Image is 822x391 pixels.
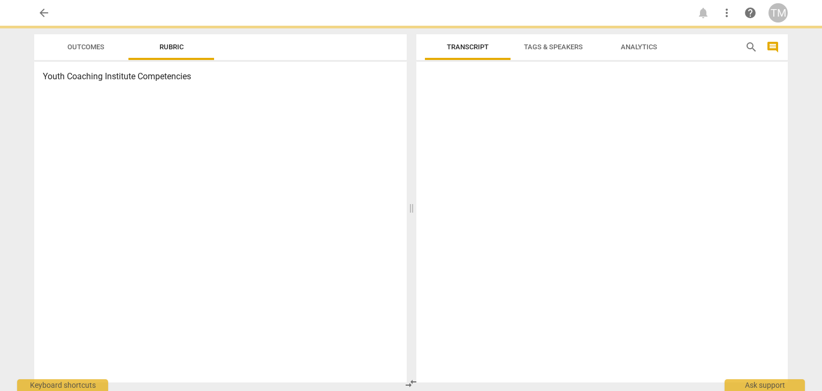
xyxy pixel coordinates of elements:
[743,39,760,56] button: Search
[447,43,489,51] span: Transcript
[768,3,788,22] button: TM
[37,6,50,19] span: arrow_back
[524,43,583,51] span: Tags & Speakers
[17,379,108,391] div: Keyboard shortcuts
[43,70,398,83] h3: Youth Coaching Institute Competencies
[745,41,758,54] span: search
[621,43,657,51] span: Analytics
[744,6,757,19] span: help
[67,43,104,51] span: Outcomes
[159,43,184,51] span: Rubric
[720,6,733,19] span: more_vert
[766,41,779,54] span: comment
[405,377,417,390] span: compare_arrows
[764,39,781,56] button: Show/Hide comments
[725,379,805,391] div: Ask support
[741,3,760,22] a: Help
